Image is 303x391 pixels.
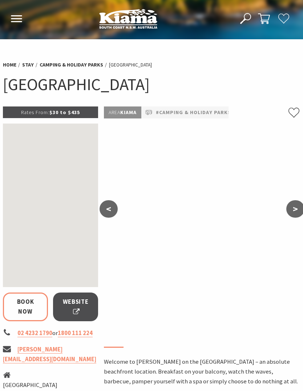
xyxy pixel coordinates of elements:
span: Area [109,109,120,116]
p: Kiama [104,106,141,118]
a: Stay [22,61,34,68]
li: [GEOGRAPHIC_DATA] [109,61,152,69]
img: Kiama Logo [99,9,157,29]
a: [PERSON_NAME][EMAIL_ADDRESS][DOMAIN_NAME] [3,346,96,363]
span: Rates From: [21,109,49,116]
p: $30 to $435 [3,106,98,118]
a: #Camping & Holiday Parks [156,108,231,117]
a: Book Now [3,293,48,321]
p: Welcome to [PERSON_NAME] on the [GEOGRAPHIC_DATA] – an absolute beachfront location. Breakfast on... [104,357,300,386]
span: Website [62,297,89,317]
li: [GEOGRAPHIC_DATA] [3,380,98,390]
li: or [3,328,98,338]
a: Camping & Holiday Parks [40,61,103,68]
a: 02 4232 1790 [17,329,52,337]
h1: [GEOGRAPHIC_DATA] [3,73,300,96]
a: Home [3,61,16,68]
a: Website [53,293,98,321]
a: 1800 111 224 [58,329,93,337]
button: < [100,200,118,218]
